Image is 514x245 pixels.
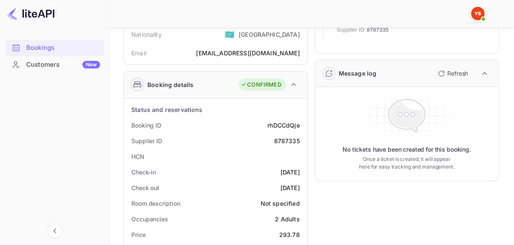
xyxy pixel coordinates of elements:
div: Status and reservations [131,105,202,114]
div: [EMAIL_ADDRESS][DOMAIN_NAME] [196,49,299,57]
div: HCN [131,152,144,161]
img: LiteAPI logo [7,7,54,20]
div: Message log [339,69,377,78]
div: 8787335 [274,136,299,145]
div: rhDCCdQje [267,121,299,130]
div: Check out [131,183,159,192]
span: United States [225,27,234,42]
div: CONFIRMED [241,81,281,89]
div: Bookings [26,43,100,53]
p: No tickets have been created for this booking. [343,145,471,154]
span: 8787335 [367,26,389,34]
div: Room description [131,199,180,208]
a: CustomersNew [5,57,104,72]
div: Booking details [147,80,193,89]
button: Collapse navigation [47,223,63,238]
div: [GEOGRAPHIC_DATA] [239,30,300,39]
div: Nationality [131,30,162,39]
div: Bookings [5,40,104,56]
p: Refresh [447,69,468,78]
a: Bookings [5,40,104,55]
div: 293.78 [279,230,300,239]
p: Once a ticket is created, it will appear here for easy tracking and management. [358,155,455,171]
div: CustomersNew [5,57,104,73]
div: [DATE] [280,168,300,177]
div: New [82,61,100,68]
div: 2 Adults [275,215,299,223]
div: Customers [26,60,100,70]
img: Yandex Support [471,7,484,20]
div: Check-in [131,168,156,177]
button: Refresh [433,67,471,80]
div: Supplier ID [131,136,162,145]
div: Occupancies [131,215,168,223]
span: Supplier ID: [337,26,366,34]
div: Booking ID [131,121,161,130]
div: Not specified [261,199,300,208]
div: Price [131,230,146,239]
div: Email [131,49,146,57]
div: [DATE] [280,183,300,192]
